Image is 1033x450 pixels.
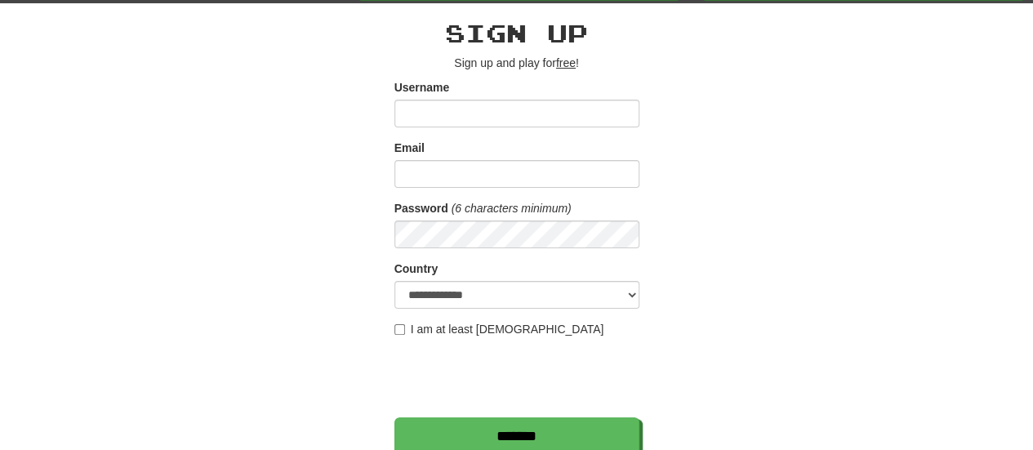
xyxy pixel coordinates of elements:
input: I am at least [DEMOGRAPHIC_DATA] [394,324,405,335]
label: Password [394,200,448,216]
em: (6 characters minimum) [452,202,572,215]
iframe: reCAPTCHA [394,345,643,409]
label: Username [394,79,450,96]
u: free [556,56,576,69]
h2: Sign up [394,20,639,47]
label: Email [394,140,425,156]
label: I am at least [DEMOGRAPHIC_DATA] [394,321,604,337]
p: Sign up and play for ! [394,55,639,71]
label: Country [394,261,439,277]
